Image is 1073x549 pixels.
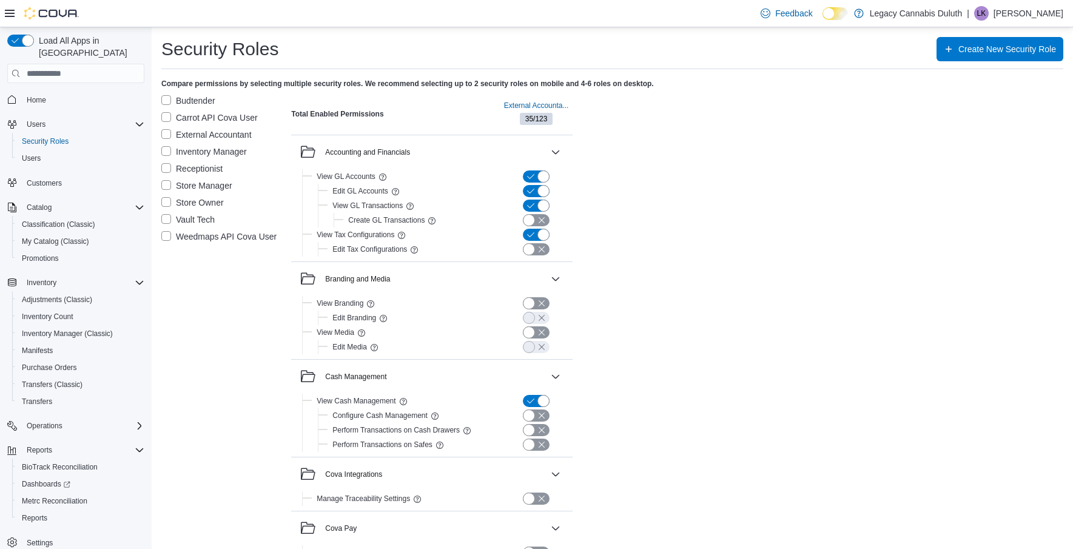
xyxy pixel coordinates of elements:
p: | [967,6,969,21]
button: Catalog [22,200,56,215]
button: Perform Transactions on Cash Drawers [332,423,460,437]
button: Edit Tax Configurations [332,242,407,257]
span: Operations [27,421,62,431]
button: View Tax Configurations [317,227,394,242]
span: Home [27,95,46,105]
button: Branding and Media [301,272,546,286]
span: Metrc Reconciliation [17,494,144,508]
span: Customers [27,178,62,188]
button: Edit GL Accounts [332,184,388,198]
span: Customers [22,175,144,190]
span: Adjustments (Classic) [17,292,144,307]
span: Reports [22,513,47,523]
button: Transfers [12,393,149,410]
button: Inventory [22,275,61,290]
span: Transfers [22,397,52,406]
input: Dark Mode [822,7,848,20]
button: Cash Management [548,369,563,384]
button: Users [2,116,149,133]
button: Metrc Reconciliation [12,493,149,510]
span: View GL Transactions [332,201,403,211]
button: Inventory Count [12,308,149,325]
a: Inventory Manager (Classic) [17,326,118,341]
label: External Accountant [161,127,252,142]
button: Catalog [2,199,149,216]
span: Users [27,120,45,129]
div: Branding and Media [291,296,573,359]
div: Cash Management [325,372,386,382]
p: [PERSON_NAME] [994,6,1063,21]
button: Classification (Classic) [12,216,149,233]
button: Promotions [12,250,149,267]
span: Inventory Count [17,309,144,324]
button: Home [2,90,149,108]
a: BioTrack Reconciliation [17,460,103,474]
div: Cova Integrations [291,491,573,511]
span: Edit GL Accounts [332,186,388,196]
span: Manifests [22,346,53,355]
button: Accounting and Financials [548,145,563,160]
button: Manifests [12,342,149,359]
label: Store Manager [161,178,232,193]
span: Reports [27,445,52,455]
img: Cova [24,7,79,19]
span: Perform Transactions on Cash Drawers [332,425,460,435]
span: Inventory Manager (Classic) [22,329,113,338]
div: Cova Pay [325,524,357,533]
button: Transfers (Classic) [12,376,149,393]
span: Manage Traceability Settings [317,494,410,504]
span: Inventory Manager (Classic) [17,326,144,341]
a: Home [22,93,51,107]
span: Classification (Classic) [17,217,144,232]
span: Adjustments (Classic) [22,295,92,305]
button: Inventory Manager (Classic) [12,325,149,342]
label: Inventory Manager [161,144,247,159]
span: View Tax Configurations [317,230,394,240]
a: Customers [22,176,67,190]
span: View Branding [317,298,363,308]
button: View Cash Management [317,394,395,408]
label: Store Owner [161,195,224,210]
div: Lindsey Koens [974,6,989,21]
button: Operations [22,419,67,433]
h4: Compare permissions by selecting multiple security roles. We recommend selecting up to 2 security... [161,79,1063,89]
button: View Branding [317,296,363,311]
label: Receptionist [161,161,223,176]
button: Customers [2,174,149,192]
div: Cova Integrations [325,470,382,479]
button: Inventory [2,274,149,291]
span: Promotions [17,251,144,266]
button: Accounting and Financials [301,145,546,160]
button: Users [12,150,149,167]
a: Metrc Reconciliation [17,494,92,508]
span: Security Roles [22,136,69,146]
span: My Catalog (Classic) [17,234,144,249]
span: Dark Mode [822,20,823,21]
span: Feedback [775,7,812,19]
button: Configure Cash Management [332,408,428,423]
a: Classification (Classic) [17,217,100,232]
button: Cova Integrations [301,467,546,482]
span: Catalog [27,203,52,212]
button: Adjustments (Classic) [12,291,149,308]
span: Edit Branding [332,313,376,323]
button: Purchase Orders [12,359,149,376]
button: Operations [2,417,149,434]
a: Dashboards [12,476,149,493]
div: Branding and Media [325,274,390,284]
span: Metrc Reconciliation [22,496,87,506]
button: View Media [317,325,354,340]
span: My Catalog (Classic) [22,237,89,246]
button: Branding and Media [548,272,563,286]
div: Cash Management [291,394,573,457]
span: Reports [17,511,144,525]
span: Transfers (Classic) [22,380,82,389]
span: Users [22,117,144,132]
span: Dashboards [22,479,70,489]
h1: Security Roles [161,37,278,61]
button: Reports [2,442,149,459]
span: Perform Transactions on Safes [332,440,432,450]
span: Catalog [22,200,144,215]
span: 35/123 [520,113,553,125]
span: Security Roles [17,134,144,149]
